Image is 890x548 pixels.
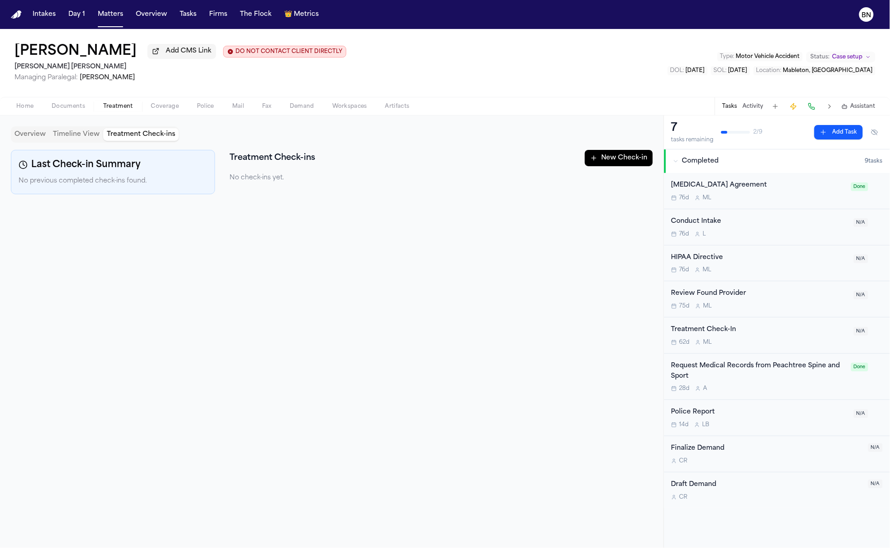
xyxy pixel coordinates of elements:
span: A [703,385,708,392]
span: 75d [679,303,690,310]
span: 76d [679,266,689,274]
div: Draft Demand [671,480,863,490]
span: 76d [679,231,689,238]
h4: Last Check-in Summary [19,158,207,172]
button: crownMetrics [281,6,322,23]
span: Police [197,103,214,110]
button: Completed9tasks [664,149,890,173]
span: DO NOT CONTACT CLIENT DIRECTLY [235,48,342,55]
span: Status: [811,53,830,61]
div: Conduct Intake [671,216,848,227]
span: 62d [679,339,690,346]
button: Firms [206,6,231,23]
span: Case setup [833,53,863,61]
div: Open task: Treatment Check-In [664,317,890,354]
span: L [703,231,706,238]
button: Hide completed tasks (⌘⇧H) [866,125,883,139]
button: Timeline View [49,128,103,141]
span: SOL : [714,68,727,73]
div: Open task: Conduct Intake [664,209,890,245]
button: Day 1 [65,6,89,23]
img: Finch Logo [11,10,22,19]
a: Home [11,10,22,19]
span: C R [679,457,688,465]
button: Overview [11,128,49,141]
span: Managing Paralegal: [14,74,78,81]
span: 2 / 9 [754,129,763,136]
button: Tasks [723,103,737,110]
span: 76d [679,194,689,202]
div: Open task: HIPAA Directive [664,245,890,282]
button: Matters [94,6,127,23]
span: Type : [720,54,735,59]
span: M L [703,194,712,202]
span: Fax [262,103,272,110]
button: Edit SOL: 2026-12-12 [711,66,750,75]
div: Open task: Request Medical Records from Peachtree Spine and Sport [664,354,890,400]
span: L B [703,421,710,428]
button: Make a Call [805,100,818,113]
div: Treatment Check-In [671,325,848,335]
p: No previous completed check-ins found. [19,176,207,187]
div: HIPAA Directive [671,253,848,263]
span: Location : [756,68,782,73]
span: M L [703,266,712,274]
h2: Treatment Check-ins [230,152,315,164]
span: C R [679,494,688,501]
span: Documents [52,103,85,110]
a: Intakes [29,6,59,23]
div: 7 [671,121,714,135]
span: N/A [854,255,868,263]
button: Edit Location: Mableton, GA [754,66,876,75]
span: Workspaces [332,103,367,110]
button: Assistant [842,103,876,110]
span: Coverage [151,103,179,110]
button: Edit Type: Motor Vehicle Accident [718,52,803,61]
span: N/A [854,218,868,227]
h2: [PERSON_NAME] [PERSON_NAME] [14,62,346,72]
button: Edit DOL: 2024-12-12 [668,66,708,75]
span: Done [851,183,868,191]
span: 28d [679,385,690,392]
button: Add Task [814,125,863,139]
p: No check-ins yet. [230,173,653,183]
div: Open task: Retainer Agreement [664,173,890,209]
span: N/A [868,480,883,488]
span: Demand [290,103,314,110]
div: Police Report [671,407,848,418]
span: Mableton, [GEOGRAPHIC_DATA] [783,68,873,73]
span: Assistant [851,103,876,110]
span: N/A [868,443,883,452]
div: Open task: Police Report [664,400,890,436]
button: Tasks [176,6,200,23]
button: Change status from Case setup [806,52,876,62]
span: Home [16,103,33,110]
button: Overview [132,6,171,23]
span: N/A [854,327,868,336]
span: [DATE] [686,68,705,73]
div: Open task: Review Found Provider [664,281,890,317]
span: DOL : [670,68,684,73]
button: The Flock [236,6,275,23]
span: 9 task s [865,158,883,165]
button: New Check-in [585,150,653,166]
span: N/A [854,409,868,418]
button: Edit matter name [14,43,137,60]
span: 14d [679,421,689,428]
button: Treatment Check-ins [103,128,179,141]
div: [MEDICAL_DATA] Agreement [671,180,846,191]
span: M L [703,339,712,346]
span: Add CMS Link [166,47,211,56]
button: Edit client contact restriction [223,46,346,58]
div: Finalize Demand [671,443,863,454]
div: Request Medical Records from Peachtree Spine and Sport [671,361,846,382]
div: Open task: Finalize Demand [664,436,890,472]
button: Add Task [769,100,782,113]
